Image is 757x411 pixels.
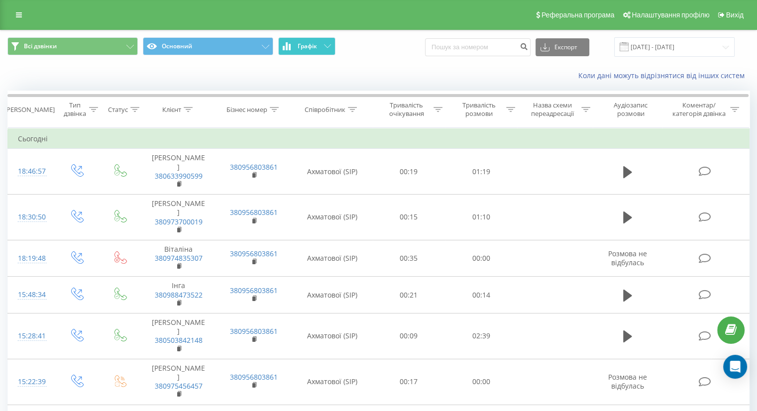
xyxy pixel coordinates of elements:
[141,240,216,277] td: Віталіна
[230,326,278,336] a: 380956803861
[155,290,203,300] a: 380988473522
[373,359,445,405] td: 00:17
[18,326,44,346] div: 15:28:41
[292,277,373,313] td: Ахматової (SIP)
[445,195,517,240] td: 01:10
[230,249,278,258] a: 380956803861
[141,195,216,240] td: [PERSON_NAME]
[7,37,138,55] button: Всі дзвінки
[541,11,615,19] span: Реферальна програма
[445,359,517,405] td: 00:00
[608,372,647,391] span: Розмова не відбулась
[726,11,744,19] span: Вихід
[425,38,531,56] input: Пошук за номером
[18,249,44,268] div: 18:19:48
[305,105,345,114] div: Співробітник
[445,149,517,195] td: 01:19
[292,240,373,277] td: Ахматової (SIP)
[18,207,44,227] div: 18:30:50
[230,162,278,172] a: 380956803861
[632,11,709,19] span: Налаштування профілю
[24,42,57,50] span: Всі дзвінки
[382,101,432,118] div: Тривалість очікування
[292,359,373,405] td: Ахматової (SIP)
[141,277,216,313] td: Інга
[608,249,647,267] span: Розмова не відбулась
[4,105,55,114] div: [PERSON_NAME]
[669,101,728,118] div: Коментар/категорія дзвінка
[373,313,445,359] td: 00:09
[536,38,589,56] button: Експорт
[373,149,445,195] td: 00:19
[226,105,267,114] div: Бізнес номер
[18,285,44,305] div: 15:48:34
[298,43,317,50] span: Графік
[230,286,278,295] a: 380956803861
[292,313,373,359] td: Ахматової (SIP)
[445,240,517,277] td: 00:00
[143,37,273,55] button: Основний
[445,277,517,313] td: 00:14
[155,217,203,226] a: 380973700019
[373,240,445,277] td: 00:35
[155,335,203,345] a: 380503842148
[445,313,517,359] td: 02:39
[162,105,181,114] div: Клієнт
[18,372,44,392] div: 15:22:39
[63,101,86,118] div: Тип дзвінка
[141,149,216,195] td: [PERSON_NAME]
[578,71,750,80] a: Коли дані можуть відрізнятися вiд інших систем
[723,355,747,379] div: Open Intercom Messenger
[141,359,216,405] td: [PERSON_NAME]
[141,313,216,359] td: [PERSON_NAME]
[454,101,504,118] div: Тривалість розмови
[292,195,373,240] td: Ахматової (SIP)
[278,37,335,55] button: Графік
[292,149,373,195] td: Ахматової (SIP)
[155,253,203,263] a: 380974835307
[108,105,128,114] div: Статус
[230,207,278,217] a: 380956803861
[8,129,750,149] td: Сьогодні
[230,372,278,382] a: 380956803861
[373,277,445,313] td: 00:21
[527,101,579,118] div: Назва схеми переадресації
[155,171,203,181] a: 380633990599
[155,381,203,391] a: 380975456457
[18,162,44,181] div: 18:46:57
[602,101,660,118] div: Аудіозапис розмови
[373,195,445,240] td: 00:15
